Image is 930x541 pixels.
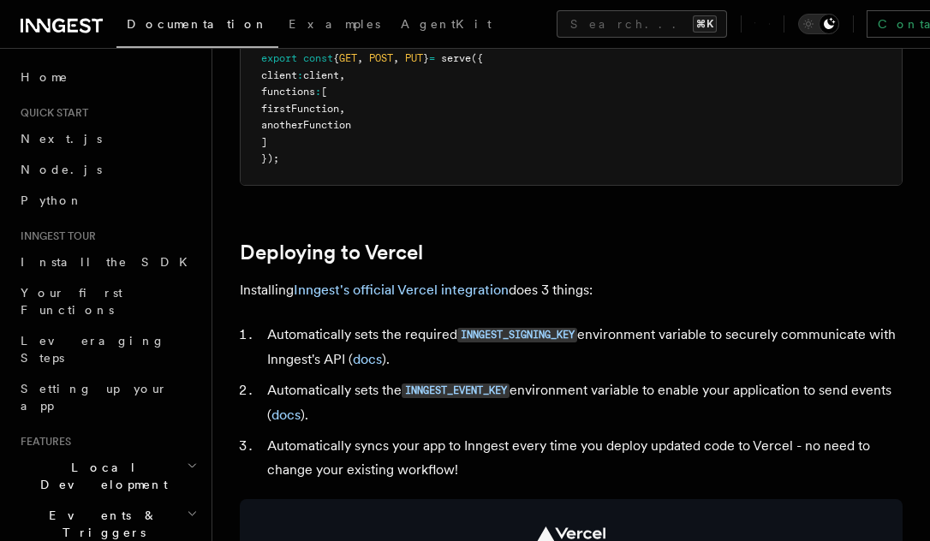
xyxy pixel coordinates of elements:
[294,282,509,298] a: Inngest's official Vercel integration
[471,52,483,64] span: ({
[21,193,83,207] span: Python
[261,52,297,64] span: export
[271,407,301,423] a: docs
[261,136,267,148] span: ]
[261,152,279,164] span: });
[261,103,339,115] span: firstFunction
[116,5,278,48] a: Documentation
[262,378,903,427] li: Automatically sets the environment variable to enable your application to send events ( ).
[14,435,71,449] span: Features
[14,229,96,243] span: Inngest tour
[262,434,903,482] li: Automatically syncs your app to Inngest every time you deploy updated code to Vercel - no need to...
[14,247,201,277] a: Install the SDK
[798,14,839,34] button: Toggle dark mode
[262,323,903,372] li: Automatically sets the required environment variable to securely communicate with Inngest's API ( ).
[21,334,165,365] span: Leveraging Steps
[21,286,122,317] span: Your first Functions
[369,52,393,64] span: POST
[21,68,69,86] span: Home
[278,5,390,46] a: Examples
[21,132,102,146] span: Next.js
[289,17,380,31] span: Examples
[21,255,198,269] span: Install the SDK
[261,119,351,131] span: anotherFunction
[402,383,510,398] code: INNGEST_EVENT_KEY
[393,52,399,64] span: ,
[321,86,327,98] span: [
[14,373,201,421] a: Setting up your app
[402,382,510,398] a: INNGEST_EVENT_KEY
[14,62,201,92] a: Home
[14,459,187,493] span: Local Development
[457,326,577,342] a: INNGEST_SIGNING_KEY
[14,452,201,500] button: Local Development
[14,507,187,541] span: Events & Triggers
[693,15,717,33] kbd: ⌘K
[127,17,268,31] span: Documentation
[21,163,102,176] span: Node.js
[357,52,363,64] span: ,
[557,10,727,38] button: Search...⌘K
[315,86,321,98] span: :
[441,52,471,64] span: serve
[240,241,423,265] a: Deploying to Vercel
[390,5,502,46] a: AgentKit
[401,17,492,31] span: AgentKit
[240,278,903,302] p: Installing does 3 things:
[423,52,429,64] span: }
[429,52,435,64] span: =
[297,69,303,81] span: :
[339,52,357,64] span: GET
[14,106,88,120] span: Quick start
[339,69,345,81] span: ,
[303,69,339,81] span: client
[14,154,201,185] a: Node.js
[14,185,201,216] a: Python
[14,123,201,154] a: Next.js
[261,86,315,98] span: functions
[21,382,168,413] span: Setting up your app
[14,277,201,325] a: Your first Functions
[457,328,577,342] code: INNGEST_SIGNING_KEY
[261,69,297,81] span: client
[405,52,423,64] span: PUT
[303,52,333,64] span: const
[339,103,345,115] span: ,
[353,351,382,367] a: docs
[333,52,339,64] span: {
[14,325,201,373] a: Leveraging Steps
